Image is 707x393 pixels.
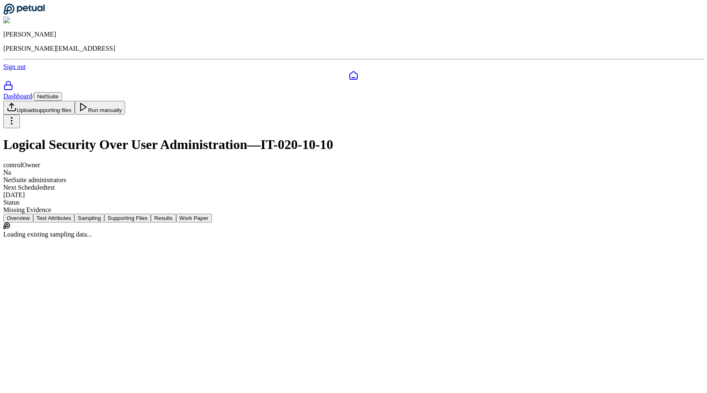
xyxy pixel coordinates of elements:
a: Sign out [3,63,26,70]
button: Sampling [74,214,104,222]
button: Work Paper [176,214,212,222]
div: Next Scheduled test [3,184,704,191]
button: Results [151,214,176,222]
button: Uploadsupporting files [3,101,75,115]
h1: Logical Security Over User Administration — IT-020-10-10 [3,137,704,152]
div: control Owner [3,161,704,169]
p: [PERSON_NAME] [3,31,704,38]
div: Loading existing sampling data... [3,222,704,238]
a: Dashboard [3,71,704,81]
div: Status [3,199,704,206]
a: Dashboard [3,93,32,100]
nav: Tabs [3,214,704,222]
button: NetSuite [34,92,62,101]
a: Go to Dashboard [3,9,45,16]
div: Missing Evidence [3,206,704,214]
button: Supporting Files [104,214,151,222]
div: / [3,92,704,101]
div: [DATE] [3,191,704,199]
p: [PERSON_NAME][EMAIL_ADDRESS] [3,45,704,52]
a: SOC [3,81,704,92]
span: Na [3,169,11,176]
button: Run manually [75,101,125,115]
img: Andrew Li [3,17,39,24]
button: Test Attributes [33,214,75,222]
button: Overview [3,214,33,222]
span: NetSuite administrators [3,176,66,183]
